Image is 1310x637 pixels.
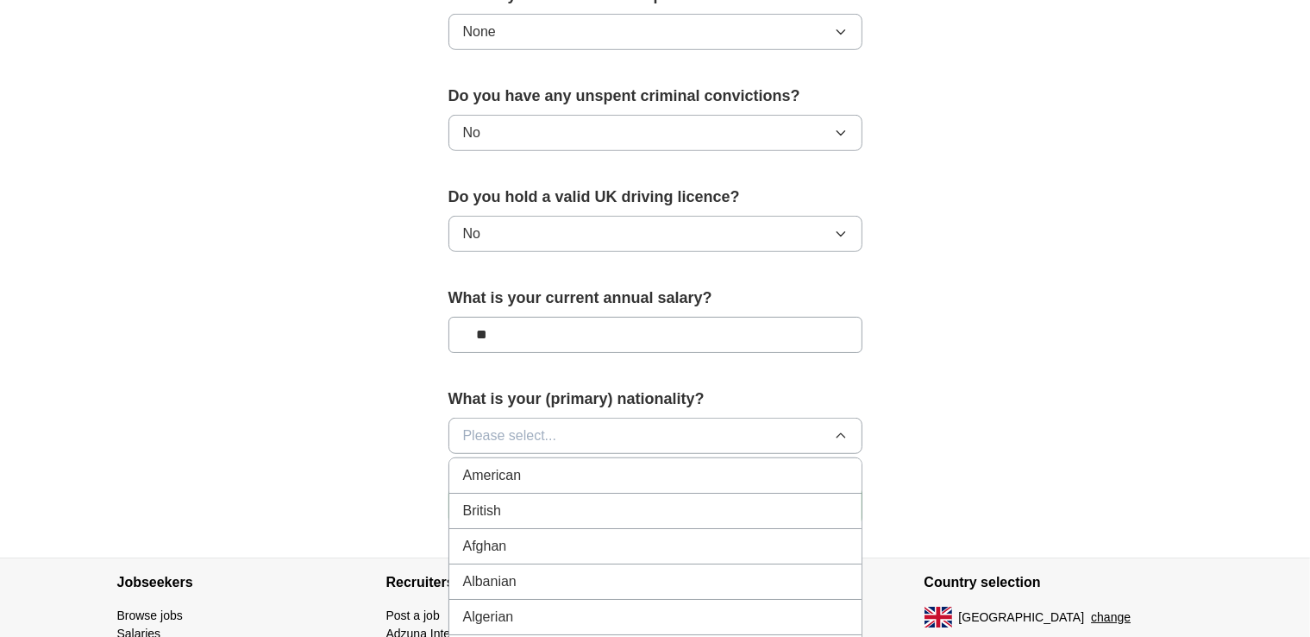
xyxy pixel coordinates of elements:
[386,609,440,622] a: Post a job
[448,85,862,108] label: Do you have any unspent criminal convictions?
[463,224,480,244] span: No
[463,536,507,557] span: Afghan
[463,123,480,143] span: No
[448,186,862,209] label: Do you hold a valid UK driving licence?
[448,216,862,252] button: No
[448,388,862,411] label: What is your (primary) nationality?
[463,501,501,521] span: British
[448,287,862,310] label: What is your current annual salary?
[117,609,183,622] a: Browse jobs
[959,609,1085,627] span: [GEOGRAPHIC_DATA]
[463,571,517,592] span: Albanian
[1091,609,1131,627] button: change
[925,558,1194,607] h4: Country selection
[925,607,952,628] img: UK flag
[448,115,862,151] button: No
[448,418,862,454] button: Please select...
[463,22,496,42] span: None
[463,426,557,446] span: Please select...
[463,465,522,486] span: American
[448,14,862,50] button: None
[463,607,514,628] span: Algerian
